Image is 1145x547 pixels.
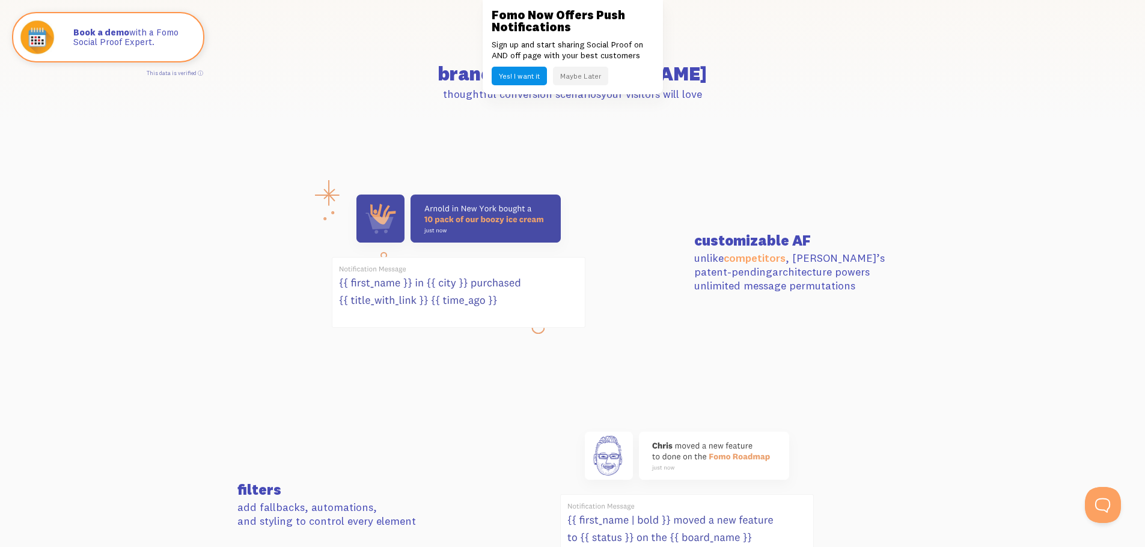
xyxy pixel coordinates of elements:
p: thoughtful conversion scenarios your visitors will love [237,87,908,101]
p: unlike , [PERSON_NAME]’s patent-pending architecture powers unlimited message permutations [694,251,908,293]
p: Sign up and start sharing Social Proof on AND off page with your best customers [492,39,654,61]
iframe: Help Scout Beacon - Open [1085,487,1121,523]
h3: customizable AF [694,233,908,247]
button: Yes! I want it [492,67,547,85]
h2: brand, meet [PERSON_NAME] [237,64,908,83]
a: This data is verified ⓘ [147,70,203,76]
h3: filters [237,482,451,497]
p: with a Fomo Social Proof Expert. [73,28,191,47]
button: Maybe Later [553,67,608,85]
h3: Fomo Now Offers Push Notifications [492,9,654,33]
a: competitors [724,251,786,265]
p: add fallbacks, automations, and styling to control every element [237,500,451,528]
img: Fomo [16,16,59,59]
strong: Book a demo [73,26,129,38]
